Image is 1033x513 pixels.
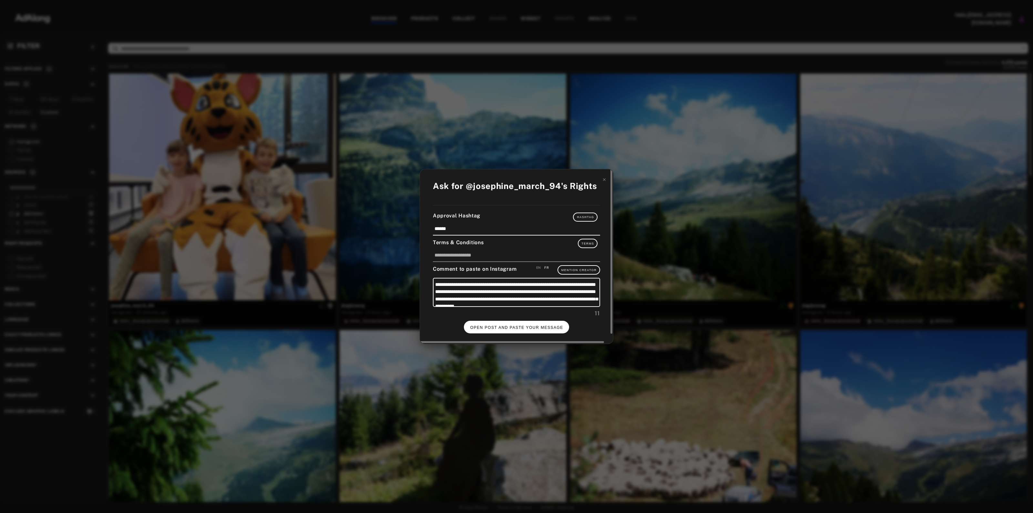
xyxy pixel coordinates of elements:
div: Widget de chat [1001,482,1033,513]
button: OPEN POST AND PASTE YOUR MESSAGE [464,321,569,333]
div: Save an english version of your comment [536,265,541,270]
div: Save an french version of your comment [544,265,549,270]
iframe: Chat Widget [1001,482,1033,513]
div: Approval Hashtag [433,212,600,222]
span: Hashtag [577,215,594,219]
span: Terms [582,242,594,245]
button: Mention Creator [557,265,600,274]
span: OPEN POST AND PASTE YOUR MESSAGE [470,325,563,330]
div: Terms & Conditions [433,239,600,248]
div: Ask for @josephine_march_94's Rights [433,180,597,192]
span: Mention Creator [561,268,597,272]
button: Hashtag [573,213,598,222]
div: Comment to paste on Instagram [433,265,600,274]
div: 11 [433,309,600,318]
button: Terms [578,239,598,248]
